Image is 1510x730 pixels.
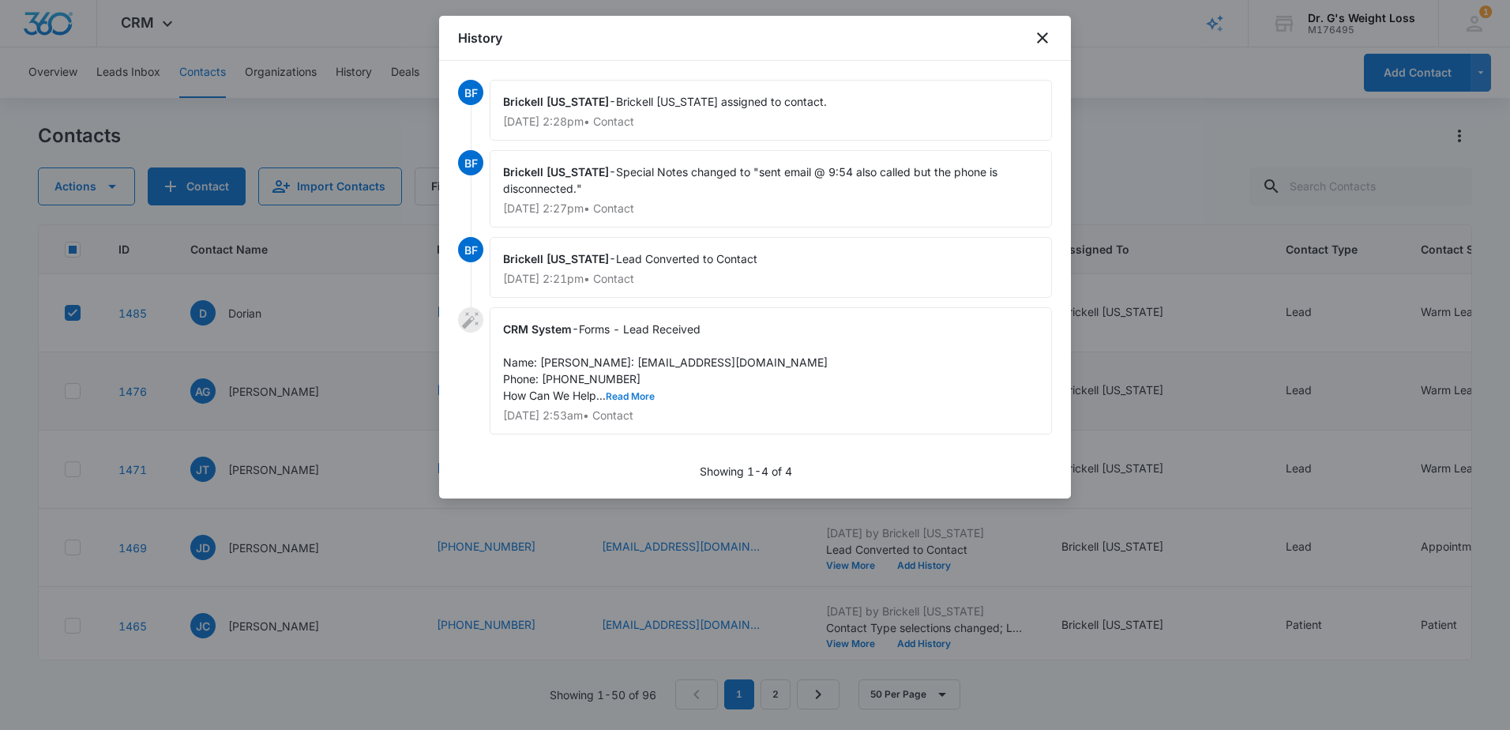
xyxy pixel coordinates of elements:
p: [DATE] 2:28pm • Contact [503,116,1039,127]
span: Brickell [US_STATE] assigned to contact. [616,95,827,108]
p: [DATE] 2:21pm • Contact [503,273,1039,284]
p: [DATE] 2:53am • Contact [503,410,1039,421]
div: - [490,237,1052,298]
h1: History [458,28,502,47]
span: Brickell [US_STATE] [503,95,609,108]
span: Lead Converted to Contact [616,252,757,265]
button: Read More [606,392,655,401]
span: BF [458,150,483,175]
span: Brickell [US_STATE] [503,165,609,179]
span: BF [458,237,483,262]
div: - [490,307,1052,435]
p: Showing 1-4 of 4 [700,463,792,480]
button: close [1033,28,1052,47]
span: BF [458,80,483,105]
div: - [490,150,1052,228]
span: Brickell [US_STATE] [503,252,609,265]
p: [DATE] 2:27pm • Contact [503,203,1039,214]
span: Special Notes changed to "sent email @ 9:54 also called but the phone is disconnected." [503,165,1001,195]
span: Forms - Lead Received Name: [PERSON_NAME]: [EMAIL_ADDRESS][DOMAIN_NAME] Phone: [PHONE_NUMBER] How... [503,322,828,402]
span: CRM System [503,322,572,336]
div: - [490,80,1052,141]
